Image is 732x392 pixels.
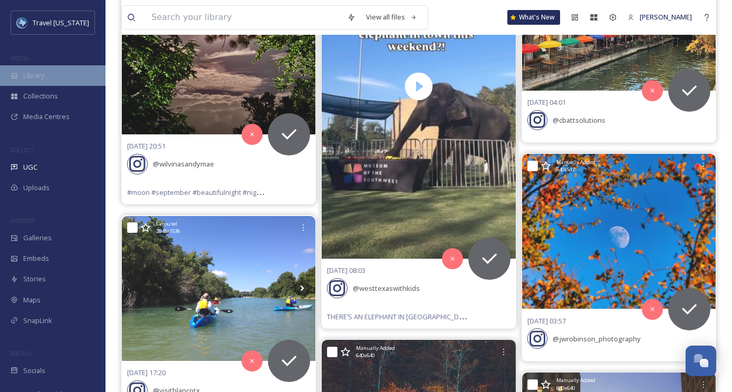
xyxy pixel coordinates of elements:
span: Collections [23,91,58,101]
span: @ jwrobinson_photography [553,334,641,344]
span: Maps [23,295,41,305]
a: What's New [507,10,560,25]
span: 640 x 640 [356,352,374,359]
span: [DATE] 17:20 [127,368,166,377]
span: @ wilvinasandymae [153,159,214,169]
span: Manually Added [556,159,595,166]
span: Manually Added [556,377,595,384]
span: UGC [23,162,37,172]
span: SnapLink [23,316,52,326]
span: Manually Added [356,345,395,352]
span: Uploads [23,183,50,193]
span: [DATE] 03:57 [527,316,566,326]
span: Socials [23,366,45,376]
img: images%20%281%29.jpeg [17,17,27,28]
span: Stories [23,274,46,284]
span: [DATE] 04:01 [527,97,566,107]
img: 257584642_265864592167692_4147559421391478412_n.jpg [522,154,716,309]
span: Carousel [156,220,177,228]
span: Media Centres [23,112,70,122]
span: 2048 x 1536 [156,228,180,235]
img: No Weekend plans yet? We’ve got just the adventure! Start your Sunday morning on the water with b... [122,216,315,361]
span: 640 x 512 [556,166,575,173]
span: Travel [US_STATE] [33,18,89,27]
span: MEDIA [11,54,29,62]
span: Library [23,71,44,81]
span: 640 x 640 [556,385,575,392]
span: @ westtexaswithkids [353,283,420,293]
span: COLLECT [11,146,33,154]
span: Galleries [23,233,52,243]
span: [DATE] 08:03 [327,266,365,275]
button: Open Chat [686,346,716,376]
span: WIDGETS [11,217,35,224]
span: [DATE] 20:51 [127,141,166,151]
span: #moon #september #beautifulnight #nightsky #[US_STATE] #magnoliatexas [127,187,367,197]
span: @ cbattsolutions [553,115,605,125]
input: Search your library [146,6,342,29]
a: View all files [361,7,422,27]
span: Embeds [23,253,49,263]
span: SOCIALS [11,349,32,357]
a: [PERSON_NAME] [622,7,697,27]
span: [PERSON_NAME] [640,12,692,22]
